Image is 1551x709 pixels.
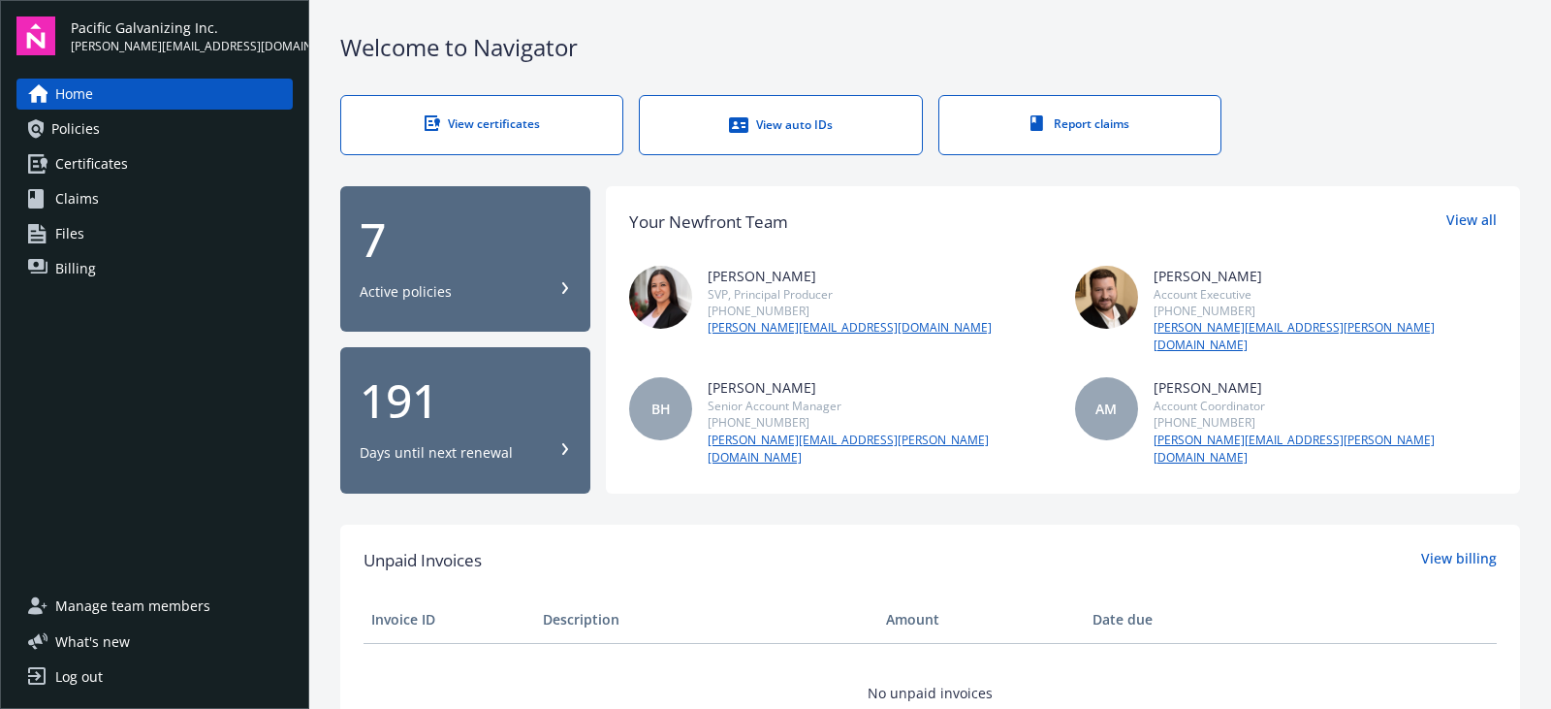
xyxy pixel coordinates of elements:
div: Account Coordinator [1154,398,1498,414]
div: Senior Account Manager [708,398,1052,414]
span: Files [55,218,84,249]
a: Policies [16,113,293,145]
img: navigator-logo.svg [16,16,55,55]
th: Description [535,596,878,643]
span: Billing [55,253,96,284]
button: 191Days until next renewal [340,347,590,494]
div: 191 [360,377,571,424]
a: [PERSON_NAME][EMAIL_ADDRESS][PERSON_NAME][DOMAIN_NAME] [708,432,1052,467]
div: Log out [55,661,103,693]
div: [PHONE_NUMBER] [708,414,1052,431]
a: View billing [1421,548,1497,573]
a: Files [16,218,293,249]
span: Policies [51,113,100,145]
div: [PERSON_NAME] [1154,266,1498,286]
span: Claims [55,183,99,214]
span: Unpaid Invoices [364,548,482,573]
div: Account Executive [1154,286,1498,303]
div: [PERSON_NAME] [708,377,1052,398]
a: Claims [16,183,293,214]
a: Home [16,79,293,110]
a: Report claims [938,95,1221,155]
div: [PHONE_NUMBER] [1154,414,1498,431]
div: 7 [360,216,571,263]
span: Certificates [55,148,128,179]
div: [PHONE_NUMBER] [1154,303,1498,319]
div: Welcome to Navigator [340,31,1520,64]
div: View auto IDs [679,115,882,135]
span: Pacific Galvanizing Inc. [71,17,293,38]
a: Manage team members [16,591,293,622]
div: [PERSON_NAME] [1154,377,1498,398]
a: View certificates [340,95,623,155]
button: What's new [16,631,161,652]
img: photo [629,266,692,329]
span: [PERSON_NAME][EMAIL_ADDRESS][DOMAIN_NAME] [71,38,293,55]
div: [PERSON_NAME] [708,266,992,286]
th: Invoice ID [364,596,535,643]
div: Report claims [978,115,1182,132]
th: Date due [1085,596,1256,643]
div: View certificates [380,115,584,132]
span: Home [55,79,93,110]
button: 7Active policies [340,186,590,333]
div: Active policies [360,282,452,302]
span: What ' s new [55,631,130,652]
button: Pacific Galvanizing Inc.[PERSON_NAME][EMAIL_ADDRESS][DOMAIN_NAME] [71,16,293,55]
span: AM [1095,399,1117,419]
div: SVP, Principal Producer [708,286,992,303]
span: Manage team members [55,591,210,622]
div: Your Newfront Team [629,209,788,235]
img: photo [1075,266,1138,329]
div: [PHONE_NUMBER] [708,303,992,319]
div: Days until next renewal [360,443,513,463]
a: [PERSON_NAME][EMAIL_ADDRESS][PERSON_NAME][DOMAIN_NAME] [1154,319,1498,354]
a: [PERSON_NAME][EMAIL_ADDRESS][DOMAIN_NAME] [708,319,992,337]
a: View all [1446,209,1497,235]
a: [PERSON_NAME][EMAIL_ADDRESS][PERSON_NAME][DOMAIN_NAME] [1154,432,1498,467]
a: View auto IDs [639,95,922,155]
a: Billing [16,253,293,284]
span: BH [651,399,671,419]
a: Certificates [16,148,293,179]
th: Amount [878,596,1085,643]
